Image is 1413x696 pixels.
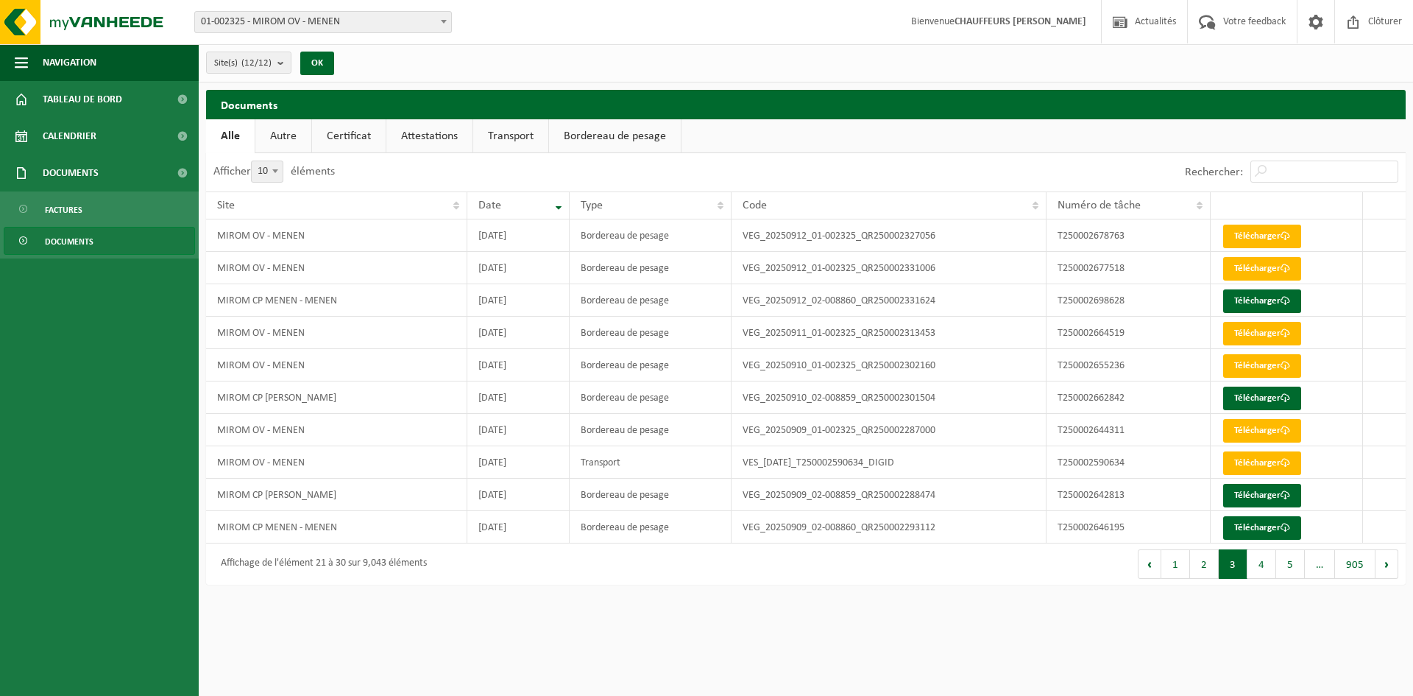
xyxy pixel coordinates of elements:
[195,12,451,32] span: 01-002325 - MIROM OV - MENEN
[1375,549,1398,579] button: Next
[570,446,731,479] td: Transport
[581,200,603,211] span: Type
[217,200,235,211] span: Site
[1047,252,1211,284] td: T250002677518
[1138,549,1161,579] button: Previous
[213,166,335,177] label: Afficher éléments
[1335,549,1375,579] button: 905
[570,219,731,252] td: Bordereau de pesage
[1223,419,1301,443] a: Télécharger
[43,155,99,191] span: Documents
[45,228,93,256] span: Documents
[467,349,570,382] td: [DATE]
[43,81,122,118] span: Tableau de bord
[241,58,272,68] count: (12/12)
[206,479,467,511] td: MIROM CP [PERSON_NAME]
[206,119,255,153] a: Alle
[732,414,1047,446] td: VEG_20250909_01-002325_QR250002287000
[473,119,548,153] a: Transport
[570,252,731,284] td: Bordereau de pesage
[1185,166,1243,178] label: Rechercher:
[732,252,1047,284] td: VEG_20250912_01-002325_QR250002331006
[43,44,96,81] span: Navigation
[732,479,1047,511] td: VEG_20250909_02-008859_QR250002288474
[300,52,334,75] button: OK
[467,219,570,252] td: [DATE]
[206,252,467,284] td: MIROM OV - MENEN
[206,382,467,414] td: MIROM CP [PERSON_NAME]
[732,284,1047,317] td: VEG_20250912_02-008860_QR250002331624
[206,52,291,74] button: Site(s)(12/12)
[1190,549,1219,579] button: 2
[1058,200,1141,211] span: Numéro de tâche
[467,511,570,544] td: [DATE]
[43,118,96,155] span: Calendrier
[1047,219,1211,252] td: T250002678763
[1223,387,1301,410] a: Télécharger
[467,284,570,317] td: [DATE]
[1223,322,1301,345] a: Télécharger
[467,317,570,349] td: [DATE]
[1223,354,1301,378] a: Télécharger
[549,119,681,153] a: Bordereau de pesage
[206,284,467,317] td: MIROM CP MENEN - MENEN
[732,511,1047,544] td: VEG_20250909_02-008860_QR250002293112
[4,195,195,223] a: Factures
[955,16,1086,27] strong: CHAUFFEURS [PERSON_NAME]
[570,317,731,349] td: Bordereau de pesage
[206,414,467,446] td: MIROM OV - MENEN
[1047,446,1211,479] td: T250002590634
[743,200,767,211] span: Code
[206,317,467,349] td: MIROM OV - MENEN
[570,511,731,544] td: Bordereau de pesage
[1219,549,1247,579] button: 3
[1047,317,1211,349] td: T250002664519
[213,551,427,577] div: Affichage de l'élément 21 à 30 sur 9,043 éléments
[214,52,272,74] span: Site(s)
[467,252,570,284] td: [DATE]
[1223,451,1301,475] a: Télécharger
[570,479,731,511] td: Bordereau de pesage
[206,446,467,479] td: MIROM OV - MENEN
[386,119,472,153] a: Attestations
[4,227,195,255] a: Documents
[194,11,452,33] span: 01-002325 - MIROM OV - MENEN
[1047,382,1211,414] td: T250002662842
[570,382,731,414] td: Bordereau de pesage
[467,382,570,414] td: [DATE]
[1047,284,1211,317] td: T250002698628
[1047,349,1211,382] td: T250002655236
[1161,549,1190,579] button: 1
[206,349,467,382] td: MIROM OV - MENEN
[1047,511,1211,544] td: T250002646195
[252,161,283,182] span: 10
[570,284,731,317] td: Bordereau de pesage
[467,446,570,479] td: [DATE]
[1305,549,1335,579] span: …
[1223,289,1301,313] a: Télécharger
[206,219,467,252] td: MIROM OV - MENEN
[312,119,386,153] a: Certificat
[570,414,731,446] td: Bordereau de pesage
[732,317,1047,349] td: VEG_20250911_01-002325_QR250002313453
[467,479,570,511] td: [DATE]
[732,349,1047,382] td: VEG_20250910_01-002325_QR250002302160
[1247,549,1276,579] button: 4
[206,511,467,544] td: MIROM CP MENEN - MENEN
[1223,484,1301,507] a: Télécharger
[732,382,1047,414] td: VEG_20250910_02-008859_QR250002301504
[206,90,1406,119] h2: Documents
[732,219,1047,252] td: VEG_20250912_01-002325_QR250002327056
[467,414,570,446] td: [DATE]
[1047,414,1211,446] td: T250002644311
[1223,257,1301,281] a: Télécharger
[478,200,501,211] span: Date
[251,161,283,183] span: 10
[570,349,731,382] td: Bordereau de pesage
[45,196,82,224] span: Factures
[255,119,311,153] a: Autre
[1276,549,1305,579] button: 5
[732,446,1047,479] td: VES_[DATE]_T250002590634_DIGID
[1223,516,1301,540] a: Télécharger
[1223,225,1301,248] a: Télécharger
